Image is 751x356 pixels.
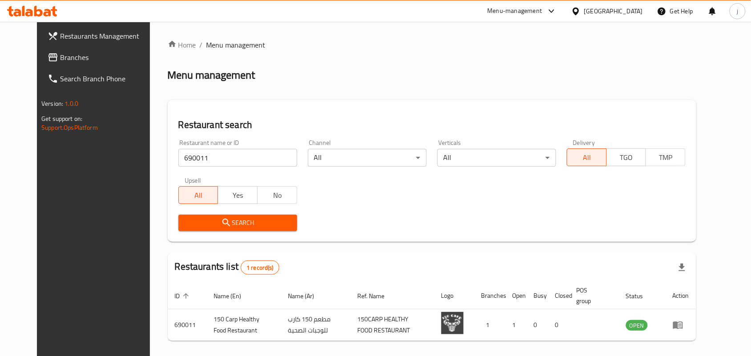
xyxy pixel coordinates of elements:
[257,186,297,204] button: No
[527,282,548,309] th: Busy
[505,282,527,309] th: Open
[178,186,218,204] button: All
[358,291,396,301] span: Ref. Name
[671,257,693,278] div: Export file
[437,149,556,167] div: All
[261,189,294,202] span: No
[673,320,689,330] div: Menu
[548,309,569,341] td: 0
[527,309,548,341] td: 0
[206,40,266,50] span: Menu management
[288,291,326,301] span: Name (Ar)
[41,113,82,124] span: Get support on:
[218,186,258,204] button: Yes
[571,151,603,164] span: All
[175,260,279,275] h2: Restaurants list
[626,291,655,301] span: Status
[60,52,155,63] span: Branches
[182,189,215,202] span: All
[610,151,643,164] span: TGO
[646,148,686,166] button: TMP
[666,282,696,309] th: Action
[168,309,207,341] td: 690011
[60,31,155,41] span: Restaurants Management
[40,25,162,47] a: Restaurants Management
[584,6,643,16] div: [GEOGRAPHIC_DATA]
[737,6,738,16] span: j
[567,148,607,166] button: All
[185,177,201,184] label: Upsell
[241,260,279,275] div: Total records count
[178,215,297,231] button: Search
[178,149,297,167] input: Search for restaurant name or ID..
[222,189,254,202] span: Yes
[40,68,162,89] a: Search Branch Phone
[573,140,595,146] label: Delivery
[281,309,351,341] td: مطعم 150 كارب للوجبات الصحية
[41,98,63,109] span: Version:
[626,320,648,331] div: OPEN
[186,217,290,228] span: Search
[488,6,542,16] div: Menu-management
[577,285,608,306] span: POS group
[214,291,253,301] span: Name (En)
[308,149,427,167] div: All
[178,118,686,132] h2: Restaurant search
[650,151,682,164] span: TMP
[40,47,162,68] a: Branches
[168,282,696,341] table: enhanced table
[41,122,98,133] a: Support.OpsPlatform
[441,312,464,334] img: 150 Carp Healthy Food Restaurant
[606,148,646,166] button: TGO
[65,98,78,109] span: 1.0.0
[474,309,505,341] td: 1
[241,264,279,272] span: 1 record(s)
[168,68,255,82] h2: Menu management
[351,309,434,341] td: 150CARP HEALTHY FOOD RESTAURANT
[168,40,696,50] nav: breadcrumb
[207,309,281,341] td: 150 Carp Healthy Food Restaurant
[505,309,527,341] td: 1
[548,282,569,309] th: Closed
[474,282,505,309] th: Branches
[626,320,648,331] span: OPEN
[60,73,155,84] span: Search Branch Phone
[434,282,474,309] th: Logo
[168,40,196,50] a: Home
[200,40,203,50] li: /
[175,291,192,301] span: ID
